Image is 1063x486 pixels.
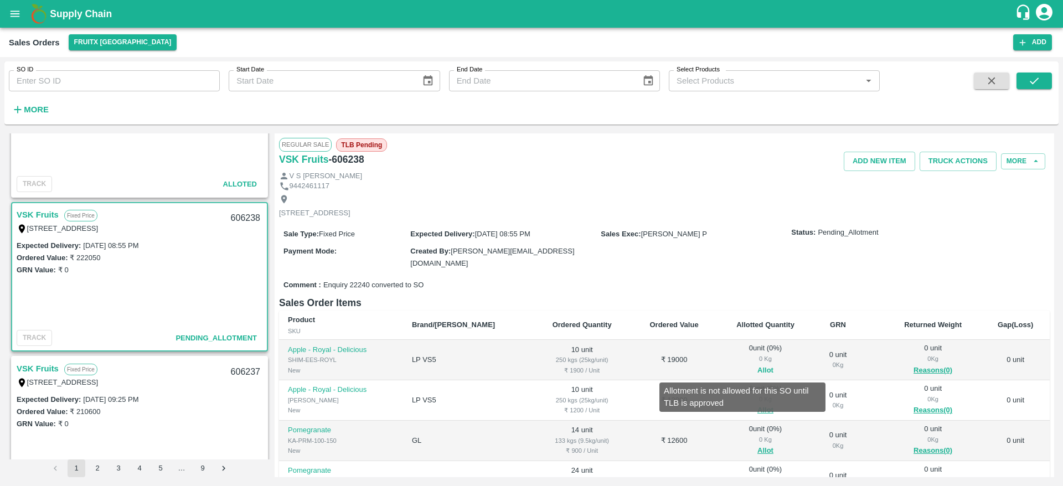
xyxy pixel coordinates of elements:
button: Reasons(0) [894,364,972,377]
span: [DATE] 08:55 PM [475,230,530,238]
label: [DATE] 09:25 PM [83,395,138,404]
div: 0 Kg [894,354,972,364]
button: Go to page 4 [131,459,148,477]
td: LP VS5 [403,380,533,421]
input: Select Products [672,74,858,88]
span: Fixed Price [319,230,355,238]
b: Returned Weight [904,320,962,329]
h6: VSK Fruits [279,152,328,167]
div: 0 unit ( 0 %) [726,343,806,376]
b: Product [288,316,315,324]
b: Ordered Quantity [553,320,612,329]
input: Enter SO ID [9,70,220,91]
button: Open [861,74,876,88]
td: ₹ 12600 [631,421,716,461]
div: 0 Kg [823,360,853,370]
button: Go to page 5 [152,459,169,477]
div: ₹ 1200 / Unit [541,405,623,415]
div: 0 unit [894,424,972,457]
p: [STREET_ADDRESS] [279,208,350,219]
p: Apple - Royal - Delicious [288,385,394,395]
a: VSK Fruits [17,361,59,376]
button: Allot [757,444,773,457]
div: New [288,405,394,415]
p: Pomegranate [288,425,394,436]
td: 10 unit [533,340,632,380]
div: 250 kgs (25kg/unit) [541,355,623,365]
button: Go to page 3 [110,459,127,477]
label: Expected Delivery : [17,241,81,250]
p: Pomegranate [288,466,394,476]
b: Brand/[PERSON_NAME] [412,320,495,329]
label: ₹ 210600 [70,407,100,416]
div: 0 Kg [726,435,806,444]
button: Choose date [638,70,659,91]
td: 14 unit [533,421,632,461]
button: Reasons(0) [894,444,972,457]
div: [PERSON_NAME] [288,395,394,405]
h6: Sales Order Items [279,295,1050,311]
td: 0 unit [981,380,1050,421]
p: V S [PERSON_NAME] [290,171,362,182]
div: KA-PRM-150-180 [288,476,394,486]
div: ₹ 1900 / Unit [541,365,623,375]
div: KA-PRM-100-150 [288,436,394,446]
div: 0 Kg [894,435,972,444]
b: Ordered Value [649,320,698,329]
input: Start Date [229,70,413,91]
div: SHIM-EES-ROYL [288,355,394,365]
div: 133 kgs (9.5kg/unit) [541,436,623,446]
label: Start Date [236,65,264,74]
div: 0 Kg [726,474,806,484]
label: Expected Delivery : [17,395,81,404]
div: … [173,463,190,474]
div: 250 kgs (25kg/unit) [541,395,623,405]
span: Pending_Allotment [818,228,878,238]
button: Go to next page [215,459,233,477]
div: New [288,365,394,375]
td: LP VS5 [403,340,533,380]
label: Sale Type : [283,230,319,238]
div: 0 unit ( 0 %) [726,424,806,457]
strong: More [24,105,49,114]
b: Gap(Loss) [998,320,1033,329]
button: Go to page 2 [89,459,106,477]
label: Ordered Value: [17,254,68,262]
button: Allot [757,364,773,377]
label: Payment Mode : [283,247,337,255]
div: ₹ 900 / Unit [541,446,623,456]
div: 0 unit [894,384,972,417]
div: 0 unit [823,430,853,451]
td: ₹ 19000 [631,340,716,380]
button: open drawer [2,1,28,27]
label: Comment : [283,280,321,291]
span: [PERSON_NAME][EMAIL_ADDRESS][DOMAIN_NAME] [410,247,574,267]
label: GRN Value: [17,420,56,428]
div: 0 unit [823,350,853,370]
button: Select DC [69,34,177,50]
td: 10 unit [533,380,632,421]
button: Add [1013,34,1052,50]
label: ₹ 222050 [70,254,100,262]
b: Supply Chain [50,8,112,19]
div: 0 Kg [823,400,853,410]
td: ₹ 12000 [631,380,716,421]
div: 228 kgs (9.5kg/unit) [541,476,623,486]
label: Status: [791,228,816,238]
button: More [9,100,51,119]
b: Allotted Quantity [736,320,794,329]
label: GRN Value: [17,266,56,274]
label: Ordered Value: [17,407,68,416]
span: [PERSON_NAME] P [641,230,707,238]
div: Sales Orders [9,35,60,50]
span: TLB Pending [336,138,387,152]
button: More [1001,153,1045,169]
button: Truck Actions [920,152,997,171]
td: 0 unit [981,421,1050,461]
label: SO ID [17,65,33,74]
label: [STREET_ADDRESS] [27,378,99,386]
label: Select Products [677,65,720,74]
label: ₹ 0 [58,266,69,274]
div: 0 unit [894,343,972,376]
div: account of current user [1034,2,1054,25]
